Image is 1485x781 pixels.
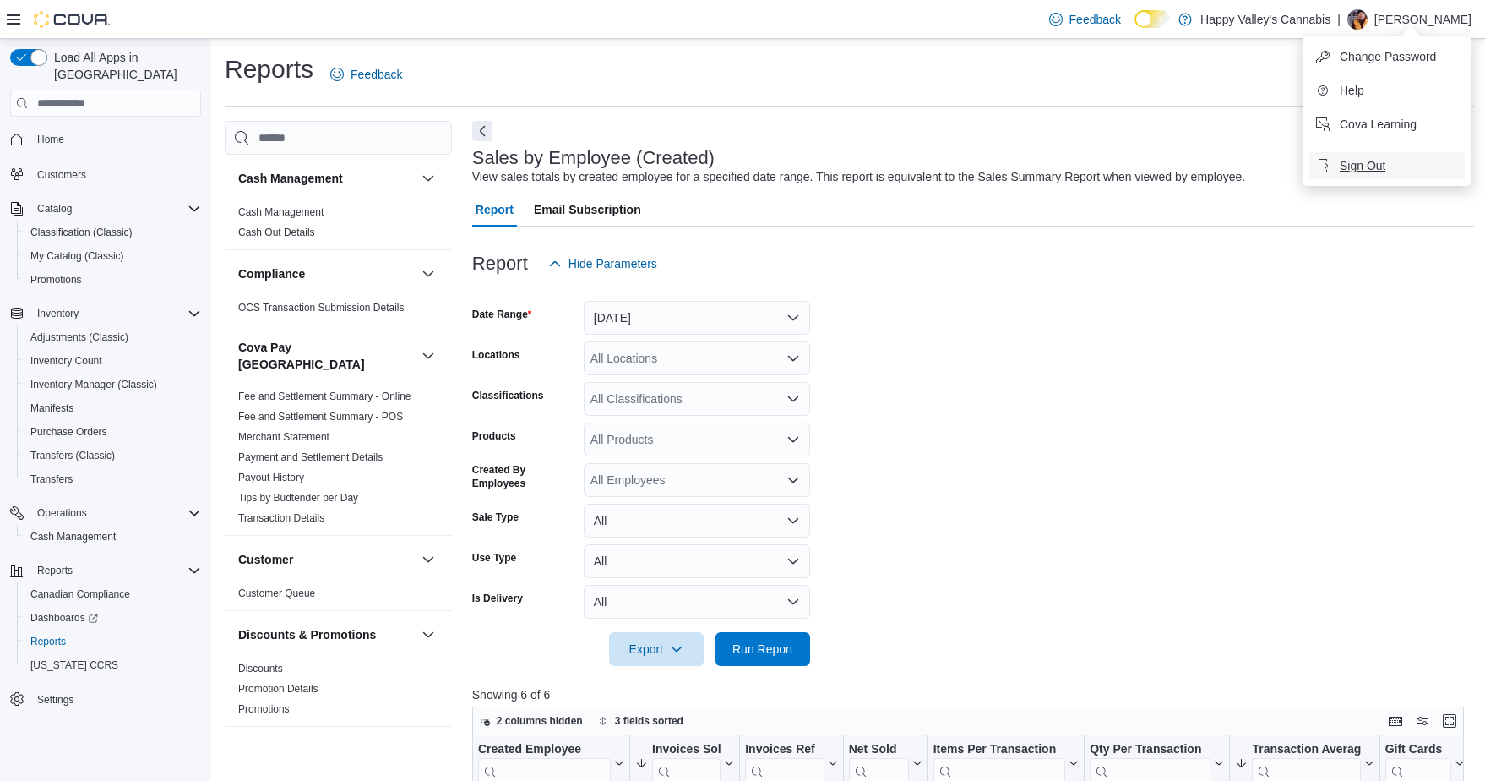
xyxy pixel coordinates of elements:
[238,551,415,568] button: Customer
[3,687,208,712] button: Settings
[37,168,86,182] span: Customers
[238,662,283,675] span: Discounts
[472,551,516,565] label: Use Type
[24,398,201,418] span: Manifests
[418,264,438,284] button: Compliance
[472,592,523,605] label: Is Delivery
[418,346,438,366] button: Cova Pay [GEOGRAPHIC_DATA]
[24,351,201,371] span: Inventory Count
[238,587,315,600] span: Customer Queue
[1374,9,1471,30] p: [PERSON_NAME]
[30,330,128,344] span: Adjustments (Classic)
[24,270,89,290] a: Promotions
[238,170,415,187] button: Cash Management
[30,560,79,581] button: Reports
[30,128,201,150] span: Home
[24,398,80,418] a: Manifests
[17,373,208,396] button: Inventory Manager (Classic)
[30,249,124,263] span: My Catalog (Classic)
[24,608,201,628] span: Dashboards
[30,635,66,648] span: Reports
[1200,9,1330,30] p: Happy Valley's Cannabis
[24,374,201,395] span: Inventory Manager (Classic)
[472,429,516,443] label: Products
[1090,742,1210,758] div: Qty Per Transaction
[30,472,73,486] span: Transfers
[497,714,583,728] span: 2 columns hidden
[30,199,79,219] button: Catalog
[238,682,318,696] span: Promotion Details
[418,168,438,188] button: Cash Management
[238,702,290,716] span: Promotions
[418,549,438,570] button: Customer
[24,655,125,675] a: [US_STATE] CCRS
[238,390,411,403] span: Fee and Settlement Summary - Online
[238,302,405,314] a: OCS Transaction Submission Details
[478,742,611,758] div: Created Employee
[619,632,694,666] span: Export
[24,222,201,243] span: Classification (Classic)
[541,247,664,281] button: Hide Parameters
[418,625,438,645] button: Discounts & Promotions
[24,445,201,466] span: Transfers (Classic)
[17,325,208,349] button: Adjustments (Classic)
[24,374,164,395] a: Inventory Manager (Classic)
[225,202,452,249] div: Cash Management
[238,451,383,463] a: Payment and Settlement Details
[24,469,79,489] a: Transfers
[30,587,130,601] span: Canadian Compliance
[1309,77,1465,104] button: Help
[17,582,208,606] button: Canadian Compliance
[1347,9,1368,30] div: Maurice Brisson
[17,420,208,444] button: Purchase Orders
[476,193,514,227] span: Report
[24,631,73,652] a: Reports
[609,632,704,666] button: Export
[584,585,810,619] button: All
[1309,43,1465,70] button: Change Password
[584,301,810,335] button: [DATE]
[786,433,800,446] button: Open list of options
[30,303,201,324] span: Inventory
[37,506,87,520] span: Operations
[472,168,1245,186] div: View sales totals by created employee for a specified date range. This report is equivalent to th...
[1252,742,1360,758] div: Transaction Average
[17,525,208,549] button: Cash Management
[24,631,201,652] span: Reports
[24,608,105,628] a: Dashboards
[30,273,82,287] span: Promotions
[30,658,118,672] span: [US_STATE] CCRS
[848,742,908,758] div: Net Sold
[472,389,544,402] label: Classifications
[17,244,208,268] button: My Catalog (Classic)
[473,711,590,731] button: 2 columns hidden
[225,658,452,726] div: Discounts & Promotions
[34,11,110,28] img: Cova
[30,530,116,543] span: Cash Management
[37,202,72,216] span: Catalog
[238,390,411,402] a: Fee and Settlement Summary - Online
[17,630,208,653] button: Reports
[24,222,139,243] a: Classification (Classic)
[3,302,208,325] button: Inventory
[472,511,519,524] label: Sale Type
[1069,11,1121,28] span: Feedback
[225,52,313,86] h1: Reports
[786,352,800,365] button: Open list of options
[472,254,528,274] h3: Report
[24,584,201,604] span: Canadian Compliance
[3,197,208,221] button: Catalog
[30,401,73,415] span: Manifests
[238,170,343,187] h3: Cash Management
[238,472,304,483] a: Payout History
[591,711,690,731] button: 3 fields sorted
[238,411,403,423] a: Fee and Settlement Summary - POS
[1340,82,1364,99] span: Help
[17,606,208,630] a: Dashboards
[30,129,71,150] a: Home
[30,611,98,625] span: Dashboards
[238,339,415,373] h3: Cova Pay [GEOGRAPHIC_DATA]
[238,227,315,238] a: Cash Out Details
[1340,116,1417,133] span: Cova Learning
[238,512,324,524] a: Transaction Details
